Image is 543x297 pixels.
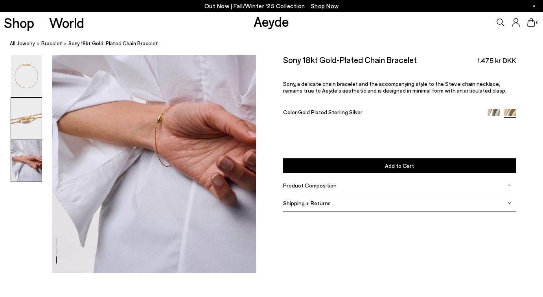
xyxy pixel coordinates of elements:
span: Sony 18kt Gold-Plated Chain Bracelet [68,39,158,48]
img: Sony 18kt Gold-Plated Chain Bracelet - Image 1 [11,55,42,97]
img: svg%3E [508,201,512,205]
a: 0 [527,18,535,27]
button: Add to Cart [283,158,515,173]
p: Out Now | Fall/Winter ‘25 Collection [204,1,339,11]
span: 1.475 kr DKK [477,56,516,65]
span: Sony, a delicate chain bracelet and the accompanying style to the Stevie chain necklace, remains ... [283,80,506,94]
a: World [49,16,84,30]
img: svg%3E [508,183,512,187]
h2: Sony 18kt Gold-Plated Chain Bracelet [283,55,417,65]
a: Shop [4,16,34,30]
div: Color: [283,109,480,118]
a: All Jewelry [10,39,35,48]
img: Sony 18kt Gold-Plated Chain Bracelet - Image 3 [11,140,42,182]
nav: breadcrumb [10,33,543,55]
span: Shipping + Returns [283,199,331,206]
span: Gold Plated Sterling Silver [298,109,363,115]
span: Product Composition [283,182,337,188]
span: bracelet [41,40,62,46]
a: Aeyde [254,13,289,30]
a: bracelet [41,39,62,48]
span: Add to Cart [385,162,414,169]
img: Sony 18kt Gold-Plated Chain Bracelet - Image 2 [11,98,42,139]
span: 0 [535,20,539,25]
span: Navigate to /collections/new-in [311,2,339,9]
